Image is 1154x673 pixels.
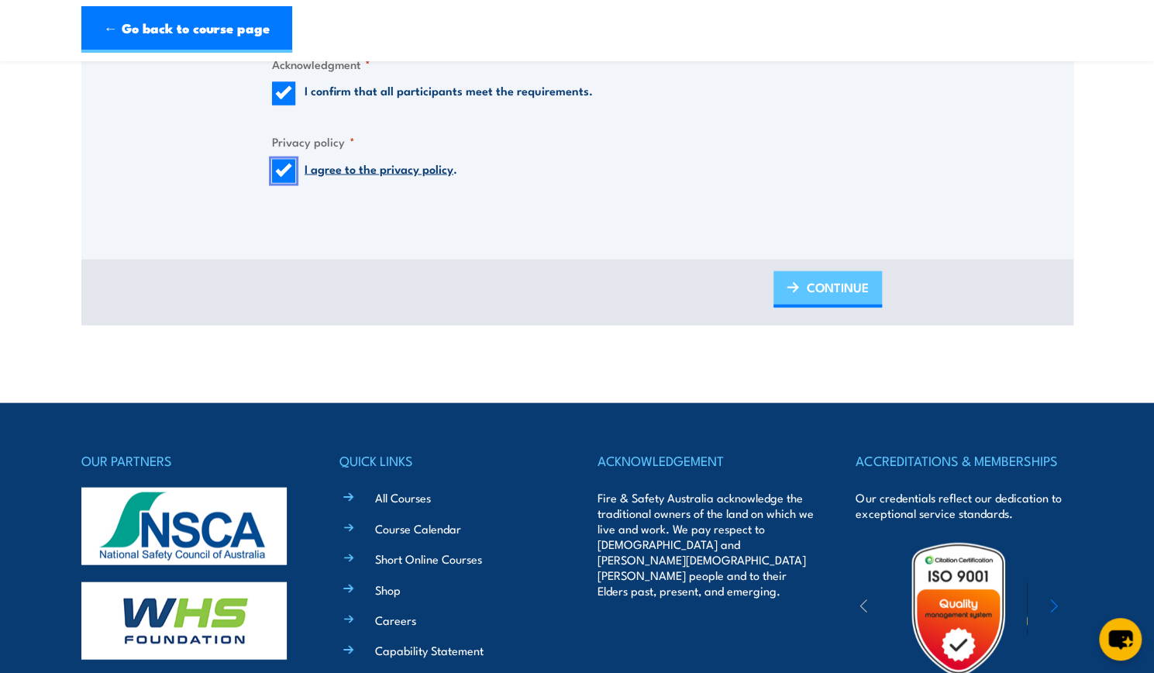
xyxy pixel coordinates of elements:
a: ← Go back to course page [81,6,292,53]
span: CONTINUE [807,267,869,308]
a: Short Online Courses [375,550,482,567]
a: Careers [375,612,416,628]
a: CONTINUE [773,271,882,308]
legend: Privacy policy [272,133,355,150]
img: nsca-logo-footer [81,488,287,565]
label: I confirm that all participants meet the requirements. [305,82,593,105]
h4: ACCREDITATIONS & MEMBERSHIPS [856,450,1073,471]
p: Fire & Safety Australia acknowledge the traditional owners of the land on which we live and work.... [598,490,815,599]
h4: ACKNOWLEDGEMENT [598,450,815,471]
a: Shop [375,582,401,598]
a: I agree to the privacy policy [305,160,453,177]
p: Our credentials reflect our dedication to exceptional service standards. [856,490,1073,521]
img: whs-logo-footer [81,582,287,660]
h4: OUR PARTNERS [81,450,298,471]
a: Capability Statement [375,642,484,658]
legend: Acknowledgment [272,55,370,73]
button: chat-button [1099,618,1142,661]
h4: QUICK LINKS [339,450,556,471]
a: All Courses [375,489,431,506]
a: Course Calendar [375,520,461,537]
label: . [305,160,457,183]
